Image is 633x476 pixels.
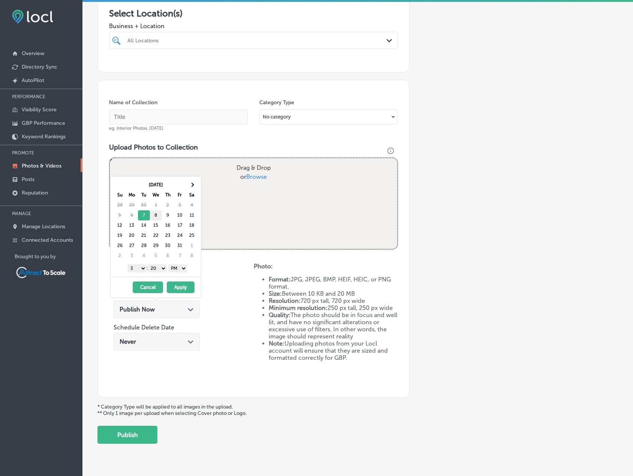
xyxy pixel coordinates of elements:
button: Apply [167,281,195,293]
input: Title [109,109,248,124]
td: 2 [114,251,126,261]
img: fda3e92497d09a02dc62c9cd864e3231.png [12,10,53,24]
span: Never [120,338,136,345]
strong: Note: [269,340,284,347]
td: 16 [162,220,174,231]
td: 4 [186,200,198,210]
p: Manage Locations [22,223,65,230]
td: 28 [114,200,126,210]
button: Publish [97,426,157,444]
td: 15 [150,220,162,231]
td: 28 [138,241,150,251]
p: Reputation [22,190,48,196]
span: Business + Location [109,22,398,30]
td: 19 [114,231,126,241]
strong: Photo: [254,263,273,270]
td: 31 [174,241,186,251]
div: All Locations [127,37,387,43]
li: 250 px tall, 250 px wide [269,304,398,311]
button: Cancel [133,281,163,293]
td: 11 [186,210,198,220]
label: Category Type [259,99,294,106]
th: We [150,190,162,200]
p: Keyword Rankings [22,133,66,140]
p: Brought to you by [15,254,82,259]
strong: Minimum resolution: [269,304,328,311]
label: Schedule Delete Date [114,324,174,331]
td: 5 [150,251,162,261]
td: 23 [162,231,174,241]
td: 17 [174,220,186,231]
p: AutoPilot [22,77,44,84]
td: 4 [138,251,150,261]
td: 22 [150,231,162,241]
li: Uploading photos from your Locl account will ensure that they are sized and formatted correctly f... [269,340,398,361]
div: : [114,262,201,274]
strong: Format: [269,276,290,283]
td: 30 [162,241,174,251]
strong: Size: [269,290,282,297]
p: GBP Performance [22,120,65,126]
td: 21 [138,231,150,241]
li: Between 10 KB and 20 MB [269,290,398,297]
p: Connected Accounts [22,237,73,243]
td: 8 [186,251,198,261]
td: 30 [138,200,150,210]
td: 2 [162,200,174,210]
td: 26 [114,241,126,251]
td: 27 [126,241,138,251]
td: 1 [186,241,198,251]
label: Name of Collection [109,99,157,106]
strong: Resolution: [269,297,301,304]
th: Sa [186,190,198,200]
th: Th [162,190,174,200]
p: Directory Sync [22,64,57,70]
strong: Quality: [269,311,290,319]
li: The photo should be in focus and well lit, and have no significant alterations or excessive use o... [269,311,398,340]
h3: Upload Photos to Collection [109,143,398,151]
td: 3 [126,251,138,261]
td: 29 [150,241,162,251]
div: No category [260,111,398,123]
th: Su [114,190,126,200]
h3: Select Location(s) [109,8,398,19]
li: 720 px tall, 720 px wide [269,297,398,304]
th: Mo [126,190,138,200]
span: Browse [246,173,267,180]
th: Fr [174,190,186,200]
td: 5 [114,210,126,220]
td: 9 [162,210,174,220]
span: Publish Now [120,306,155,313]
p: Posts [22,176,34,183]
img: Attract To Scale [15,265,67,280]
td: 10 [174,210,186,220]
td: 7 [138,210,150,220]
label: Drag & Drop or [233,160,274,184]
td: 18 [186,220,198,231]
p: Photos & Videos [22,163,61,169]
td: 13 [126,220,138,231]
p: Overview [22,50,44,57]
td: 24 [174,231,186,241]
td: 29 [126,200,138,210]
td: 12 [114,220,126,231]
td: 6 [162,251,174,261]
th: [DATE] [126,180,186,190]
td: 7 [174,251,186,261]
td: 3 [174,200,186,210]
td: 20 [126,231,138,241]
li: JPG, JPEG, BMP, HEIF, HEIC, or PNG format. [269,276,398,290]
p: Visibility Score [22,106,57,113]
p: * Category Type will be applied to all images in the upload. ** Only 1 image per upload when sele... [97,404,618,416]
th: Tu [138,190,150,200]
td: 1 [150,200,162,210]
td: 6 [126,210,138,220]
td: 25 [186,231,198,241]
td: 8 [150,210,162,220]
span: eg. Interior Photos, [DATE] [109,126,163,131]
td: 14 [138,220,150,231]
